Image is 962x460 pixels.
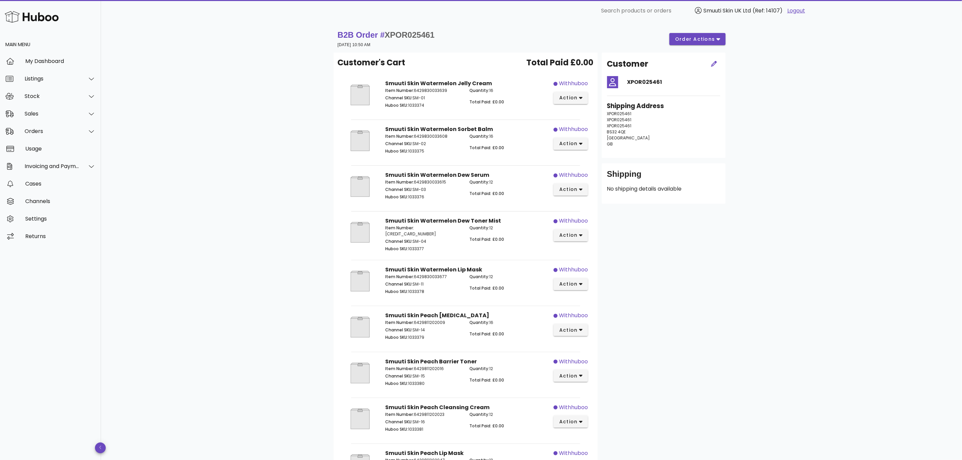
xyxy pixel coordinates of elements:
span: Item Number: [385,225,414,231]
button: action [554,416,588,428]
span: Total Paid: £0.00 [469,145,504,151]
span: Total Paid: £0.00 [469,331,504,337]
p: SM-14 [385,327,462,333]
p: 6429830033615 [385,179,462,185]
span: Huboo SKU: [385,194,408,200]
div: Orders [25,128,79,134]
div: withhuboo [559,125,588,133]
strong: Smuuti Skin Watermelon Jelly Cream [385,79,492,87]
p: 1033380 [385,381,462,387]
p: 12 [469,179,546,185]
span: Huboo SKU: [385,334,408,340]
p: 1033377 [385,246,462,252]
img: Product Image [343,79,377,110]
p: 6429830033639 [385,88,462,94]
strong: B2B Order # [338,30,435,39]
div: Sales [25,110,79,117]
span: [GEOGRAPHIC_DATA] [607,135,650,141]
span: action [559,418,578,425]
button: action [554,138,588,150]
span: XPOR025461 [385,30,435,39]
p: 6429830033677 [385,274,462,280]
div: withhuboo [559,266,588,274]
button: order actions [669,33,725,45]
span: Quantity: [469,133,489,139]
img: Product Image [343,266,377,297]
span: Channel SKU: [385,419,412,425]
div: Invoicing and Payments [25,163,79,169]
span: Channel SKU: [385,187,412,192]
span: Quantity: [469,225,489,231]
p: 6429830033608 [385,133,462,139]
button: action [554,229,588,241]
p: 12 [469,412,546,418]
span: Huboo SKU: [385,246,408,252]
p: No shipping details available [607,185,720,193]
span: Huboo SKU: [385,102,408,108]
p: 6429811202016 [385,366,462,372]
span: Smuuti Skin UK Ltd [703,7,751,14]
span: Item Number: [385,179,414,185]
span: Quantity: [469,179,489,185]
span: Total Paid: £0.00 [469,99,504,105]
span: Total Paid: £0.00 [469,377,504,383]
span: Total Paid: £0.00 [469,285,504,291]
p: 1033375 [385,148,462,154]
strong: Smuuti Skin Peach Cleansing Cream [385,403,490,411]
h2: Customer [607,58,649,70]
p: SM-04 [385,238,462,244]
span: Total Paid: £0.00 [469,236,504,242]
strong: Smuuti Skin Peach Barrier Toner [385,358,477,365]
div: My Dashboard [25,58,96,64]
p: 12 [469,366,546,372]
p: SM-02 [385,141,462,147]
span: Quantity: [469,320,489,325]
span: XPOR025461 [607,117,632,123]
span: Item Number: [385,88,414,93]
strong: Smuuti Skin Watermelon Sorbet Balm [385,125,493,133]
div: Cases [25,180,96,187]
button: action [554,324,588,336]
span: Quantity: [469,366,489,371]
img: Product Image [343,403,377,434]
img: Product Image [343,217,377,248]
span: Quantity: [469,274,489,280]
span: Customer's Cart [338,57,405,69]
button: action [554,92,588,104]
p: 12 [469,274,546,280]
span: Huboo SKU: [385,148,408,154]
span: Item Number: [385,320,414,325]
strong: Smuuti Skin Watermelon Dew Serum [385,171,489,179]
img: Product Image [343,311,377,342]
span: Channel SKU: [385,373,412,379]
img: Product Image [343,358,377,389]
span: Total Paid £0.00 [527,57,594,69]
img: Product Image [343,171,377,202]
span: Channel SKU: [385,141,412,146]
p: SM-16 [385,419,462,425]
p: 16 [469,320,546,326]
span: Huboo SKU: [385,289,408,294]
span: XPOR025461 [607,111,632,117]
span: order actions [675,36,715,43]
p: SM-03 [385,187,462,193]
p: 12 [469,225,546,231]
h4: XPOR025461 [627,78,720,86]
span: (Ref: 14107) [753,7,783,14]
button: action [554,370,588,382]
span: Channel SKU: [385,327,412,333]
p: 1033381 [385,426,462,432]
span: Item Number: [385,133,414,139]
p: 6429811202009 [385,320,462,326]
div: Listings [25,75,79,82]
span: Quantity: [469,412,489,417]
div: Channels [25,198,96,204]
div: withhuboo [559,217,588,225]
div: Usage [25,145,96,152]
button: action [554,184,588,196]
small: [DATE] 10:50 AM [338,42,371,47]
span: action [559,186,578,193]
span: Item Number: [385,274,414,280]
div: withhuboo [559,79,588,88]
span: Channel SKU: [385,238,412,244]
